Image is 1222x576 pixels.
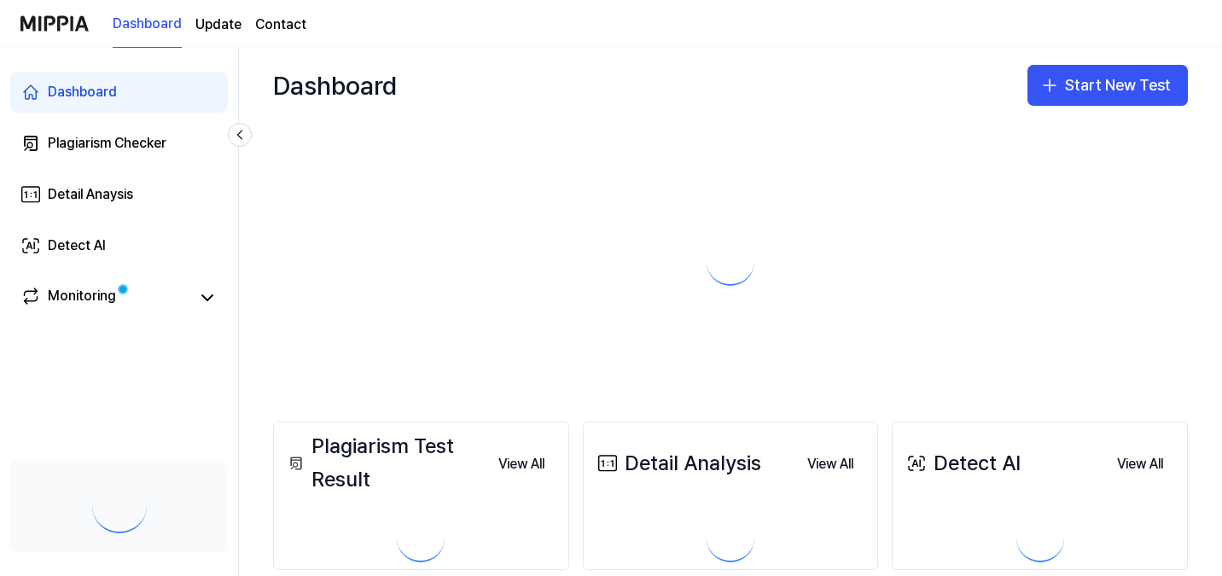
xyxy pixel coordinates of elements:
[794,447,867,481] button: View All
[48,184,133,205] div: Detail Anaysis
[1103,447,1177,481] button: View All
[10,123,228,164] a: Plagiarism Checker
[273,65,397,106] div: Dashboard
[10,72,228,113] a: Dashboard
[48,236,106,256] div: Detect AI
[594,447,761,480] div: Detail Analysis
[903,447,1021,480] div: Detect AI
[10,225,228,266] a: Detect AI
[1103,445,1177,481] a: View All
[485,447,558,481] button: View All
[48,133,166,154] div: Plagiarism Checker
[255,15,306,35] a: Contact
[20,286,190,310] a: Monitoring
[1027,65,1188,106] button: Start New Test
[10,174,228,215] a: Detail Anaysis
[48,286,116,310] div: Monitoring
[113,1,182,48] a: Dashboard
[794,445,867,481] a: View All
[195,15,241,35] a: Update
[284,430,485,496] div: Plagiarism Test Result
[48,82,117,102] div: Dashboard
[485,445,558,481] a: View All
